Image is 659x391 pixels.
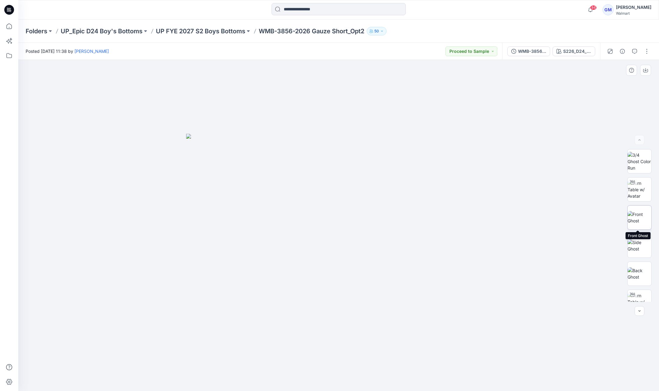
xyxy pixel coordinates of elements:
a: UP FYE 2027 S2 Boys Bottoms [156,27,245,35]
img: Turn Table w/ Avatar [628,180,651,199]
img: Front Ghost [628,211,651,224]
button: S226_D24_WN_EASY PALM PRINT_NEWSTONE_M25270A [553,46,595,56]
div: WMB-3856-2026 Gauze Short_Opt2_Full Colorway [518,48,546,55]
div: Walmart [616,11,651,16]
a: UP_Epic D24 Boy's Bottoms [61,27,142,35]
p: WMB-3856-2026 Gauze Short_Opt2 [259,27,364,35]
img: Back Ghost [628,267,651,280]
a: [PERSON_NAME] [74,49,109,54]
img: eyJhbGciOiJIUzI1NiIsImtpZCI6IjAiLCJzbHQiOiJzZXMiLCJ0eXAiOiJKV1QifQ.eyJkYXRhIjp7InR5cGUiOiJzdG9yYW... [186,134,491,391]
img: Side Ghost [628,239,651,252]
span: 86 [590,5,597,10]
button: WMB-3856-2026 Gauze Short_Opt2_Full Colorway [507,46,550,56]
img: Turn Table w/ Avatar [628,292,651,312]
div: [PERSON_NAME] [616,4,651,11]
a: Folders [26,27,47,35]
button: Details [618,46,627,56]
div: S226_D24_WN_EASY PALM PRINT_NEWSTONE_M25270A [563,48,591,55]
button: 50 [367,27,387,35]
p: 50 [374,28,379,35]
span: Posted [DATE] 11:38 by [26,48,109,54]
div: GM [603,4,614,15]
img: 3/4 Ghost Color Run [628,152,651,171]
